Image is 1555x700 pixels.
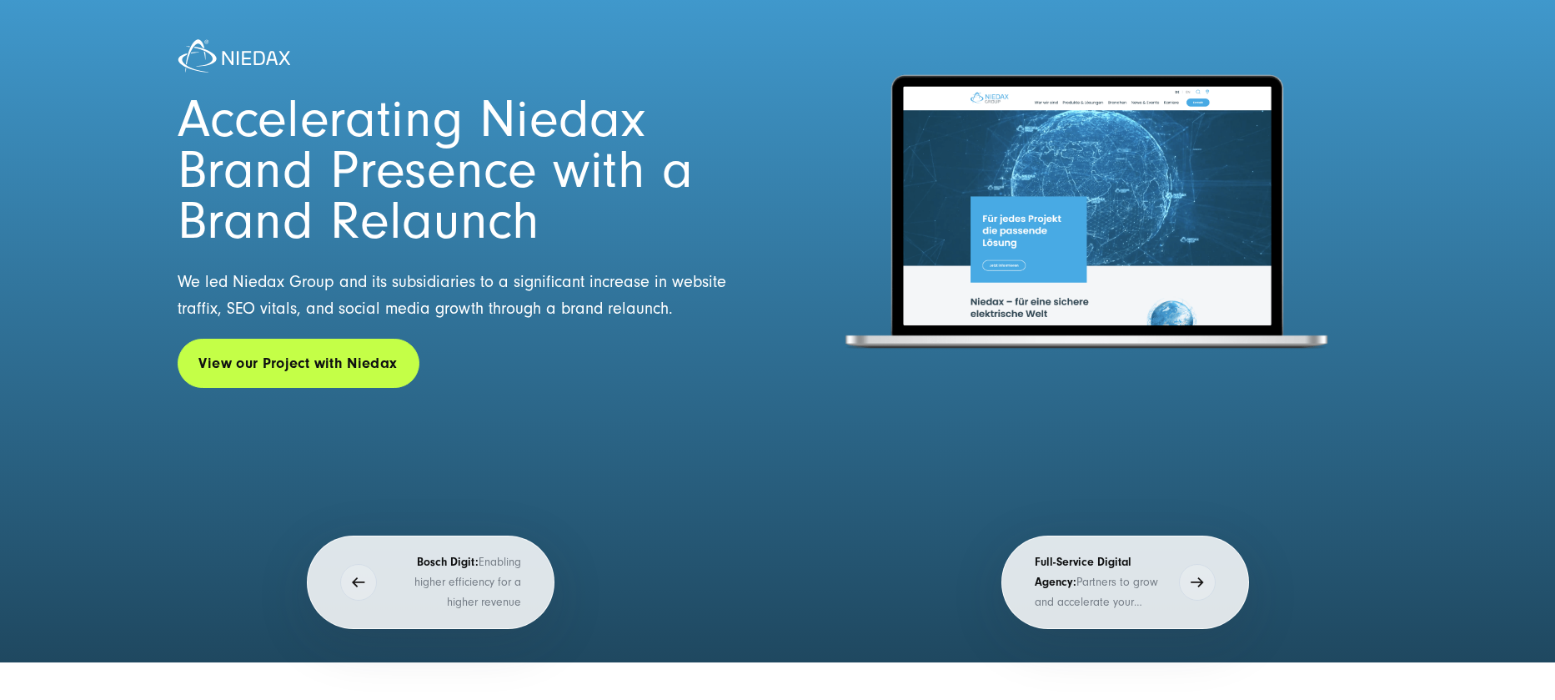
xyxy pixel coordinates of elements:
p: Enabling higher efficiency for a higher revenue [385,552,521,612]
button: Full-Service Digital Agency:Partners to grow and accelerate your business [1001,536,1249,629]
h1: Accelerating Niedax Brand Presence with a Brand Relaunch [178,94,754,246]
a: View our Project with Niedax [178,339,419,388]
img: niedax-logo 1 [178,39,291,73]
strong: Bosch Digit: [417,556,479,569]
p: Partners to grow and accelerate your business [1035,552,1171,612]
button: Bosch Digit:Enabling higher efficiency for a higher revenue [307,536,554,629]
strong: Full-Service Digital Agency: [1035,556,1131,589]
p: We led Niedax Group and its subsidiaries to a significant increase in website traffix, SEO vitals... [178,269,754,322]
img: Startseite_Niedax_2 [795,35,1378,400]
